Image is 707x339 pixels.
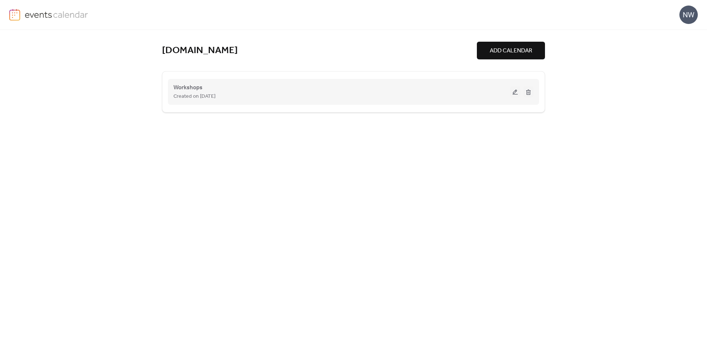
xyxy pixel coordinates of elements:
span: ADD CALENDAR [490,46,532,55]
img: logo [9,9,20,21]
img: logo-type [25,9,88,20]
a: [DOMAIN_NAME] [162,45,238,57]
a: Workshops [173,86,203,90]
button: ADD CALENDAR [477,42,545,59]
div: NW [679,6,698,24]
span: Created on [DATE] [173,92,215,101]
span: Workshops [173,83,203,92]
